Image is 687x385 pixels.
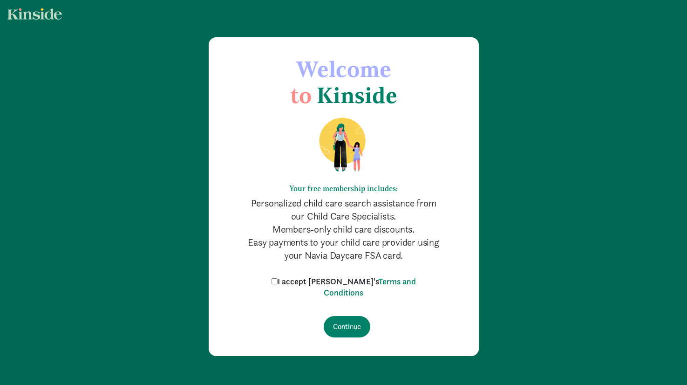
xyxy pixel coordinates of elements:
label: I accept [PERSON_NAME]'s [269,276,418,298]
img: illustration-mom-daughter.png [308,117,379,173]
input: Continue [324,316,370,337]
span: to [290,82,312,109]
h6: Your free membership includes: [246,184,442,193]
input: I accept [PERSON_NAME]'sTerms and Conditions [272,278,278,284]
span: Welcome [296,55,391,82]
p: Personalized child care search assistance from our Child Care Specialists. [246,197,442,223]
a: Terms and Conditions [324,276,416,298]
img: light.svg [7,8,62,20]
span: Kinside [317,82,397,109]
p: Members-only child care discounts. [246,223,442,236]
p: Easy payments to your child care provider using your Navia Daycare FSA card. [246,236,442,262]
